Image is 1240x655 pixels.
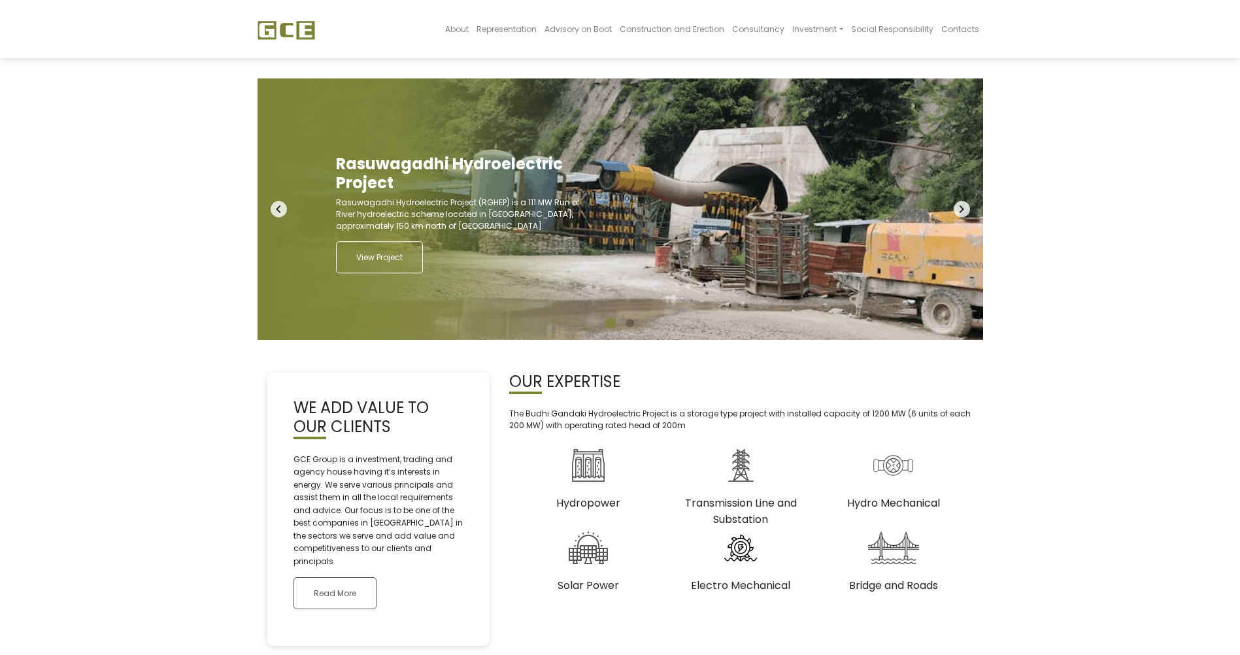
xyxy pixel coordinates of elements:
[336,241,423,273] a: View Project
[624,317,637,330] button: 2 of 2
[293,399,463,437] h2: WE ADD VALUE TO OUR CLIENTS
[616,4,728,54] a: Construction and Erection
[792,24,837,35] span: Investment
[545,24,612,35] span: Advisory on Boot
[937,4,983,54] a: Contacts
[954,201,970,218] i: navigate_next
[509,373,973,392] h2: OUR EXPERTISE
[509,408,973,431] p: The Budhi Gandaki Hydroelectric Project is a storage type project with installed capacity of 1200...
[604,317,617,330] button: 1 of 2
[847,4,937,54] a: Social Responsibility
[541,4,616,54] a: Advisory on Boot
[620,24,724,35] span: Construction and Erection
[788,4,846,54] a: Investment
[473,4,541,54] a: Representation
[732,24,784,35] span: Consultancy
[477,24,537,35] span: Representation
[293,453,463,568] p: GCE Group is a investment, trading and agency house having it’s interests in energy. We serve var...
[941,24,979,35] span: Contacts
[293,577,377,609] a: Read More
[445,24,469,35] span: About
[827,495,960,511] h3: Hydro Mechanical
[675,577,807,594] h3: Electro Mechanical
[271,201,287,218] i: navigate_before
[827,577,960,594] h3: Bridge and Roads
[675,495,807,528] h3: Transmission Line and Substation
[522,577,655,594] h3: Solar Power
[851,24,933,35] span: Social Responsibility
[522,495,655,511] h3: Hydropower
[336,197,584,232] p: Rasuwagadhi Hydroelectric Project (RGHEP) is a 111 MW Run of River hydroelectric scheme located i...
[728,4,788,54] a: Consultancy
[441,4,473,54] a: About
[336,155,584,193] h2: Rasuwagadhi Hydroelectric Project
[258,20,315,40] img: GCE Group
